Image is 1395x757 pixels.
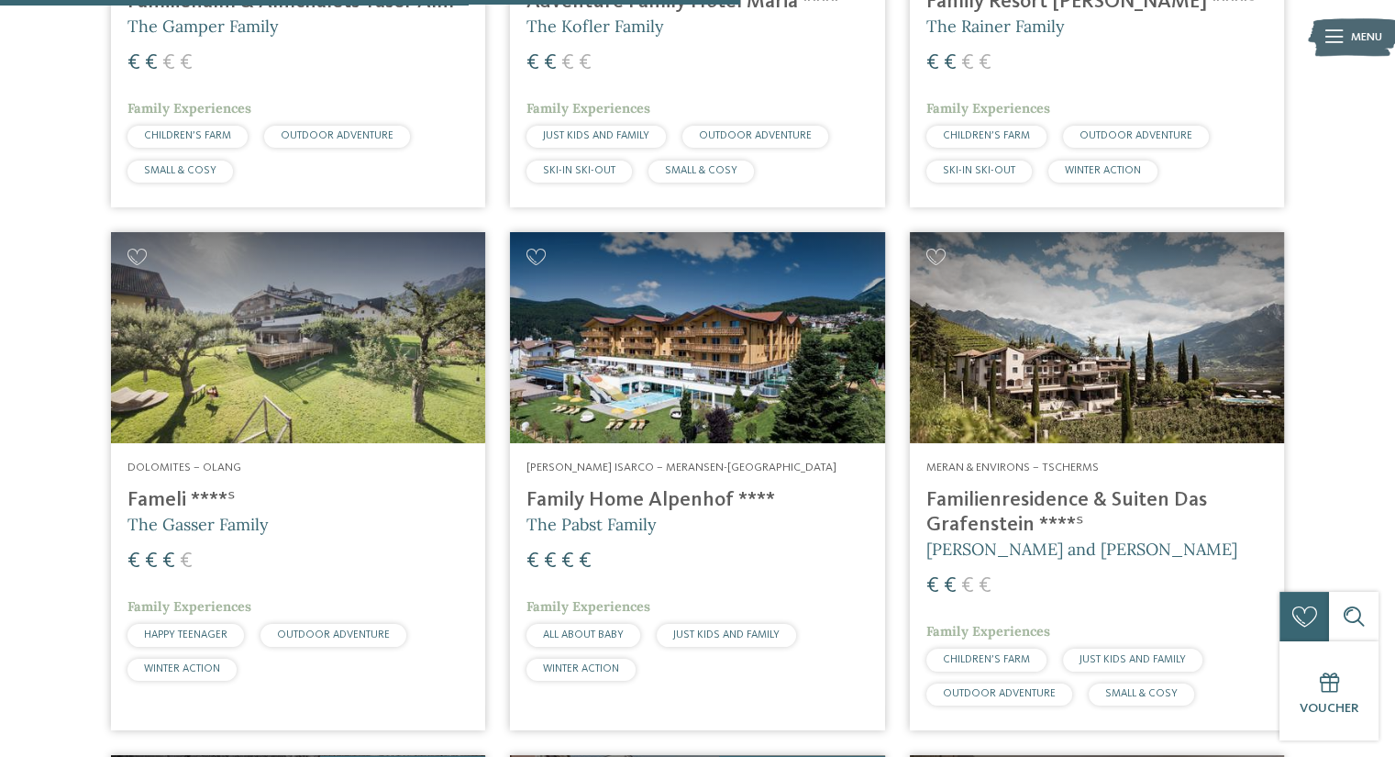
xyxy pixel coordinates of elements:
span: Family Experiences [127,598,251,615]
span: WINTER ACTION [144,663,220,674]
span: Family Experiences [926,100,1050,117]
span: [PERSON_NAME] and [PERSON_NAME] [926,539,1237,560]
span: SMALL & COSY [144,165,216,176]
span: ALL ABOUT BABY [543,629,624,640]
img: Looking for family hotels? Find the best ones here! [910,232,1284,443]
span: € [526,551,539,573]
span: € [544,52,557,74]
span: WINTER ACTION [543,663,619,674]
span: € [579,551,592,573]
span: € [127,52,140,74]
span: € [926,575,939,597]
a: Looking for family hotels? Find the best ones here! [PERSON_NAME] Isarco – Meransen-[GEOGRAPHIC_D... [510,232,884,730]
span: € [180,551,193,573]
span: Voucher [1299,702,1358,715]
a: Looking for family hotels? Find the best ones here! Dolomites – Olang Fameli ****ˢ The Gasser Fam... [111,232,485,730]
span: € [979,52,991,74]
span: € [944,52,957,74]
span: WINTER ACTION [1065,165,1141,176]
span: The Kofler Family [526,16,664,37]
span: JUST KIDS AND FAMILY [673,629,780,640]
span: € [162,52,175,74]
span: SKI-IN SKI-OUT [943,165,1015,176]
span: € [979,575,991,597]
span: OUTDOOR ADVENTURE [1079,130,1192,141]
span: € [162,551,175,573]
span: Family Experiences [926,623,1050,640]
img: Family Home Alpenhof **** [510,232,884,443]
span: Family Experiences [526,100,650,117]
span: € [961,52,974,74]
h4: Family Home Alpenhof **** [526,488,868,513]
span: € [544,551,557,573]
a: Looking for family hotels? Find the best ones here! Meran & Environs – Tscherms Familienresidence... [910,232,1284,730]
span: Meran & Environs – Tscherms [926,462,1099,473]
span: OUTDOOR ADVENTURE [943,688,1056,699]
span: € [180,52,193,74]
span: OUTDOOR ADVENTURE [699,130,812,141]
span: € [561,551,574,573]
span: SMALL & COSY [665,165,737,176]
span: SKI-IN SKI-OUT [543,165,615,176]
span: JUST KIDS AND FAMILY [1079,654,1186,665]
span: SMALL & COSY [1105,688,1178,699]
span: € [526,52,539,74]
span: € [127,551,140,573]
span: Family Experiences [127,100,251,117]
span: The Rainer Family [926,16,1065,37]
span: The Gasser Family [127,514,269,535]
span: The Pabst Family [526,514,657,535]
span: OUTDOOR ADVENTURE [281,130,393,141]
span: CHILDREN’S FARM [943,654,1030,665]
img: Looking for family hotels? Find the best ones here! [111,232,485,443]
span: € [145,52,158,74]
h4: Familienresidence & Suiten Das Grafenstein ****ˢ [926,488,1268,538]
span: The Gamper Family [127,16,279,37]
span: HAPPY TEENAGER [144,629,227,640]
span: JUST KIDS AND FAMILY [543,130,649,141]
span: [PERSON_NAME] Isarco – Meransen-[GEOGRAPHIC_DATA] [526,462,836,473]
span: € [145,551,158,573]
span: € [961,575,974,597]
span: Dolomites – Olang [127,462,241,473]
span: € [561,52,574,74]
span: OUTDOOR ADVENTURE [277,629,390,640]
span: CHILDREN’S FARM [943,130,1030,141]
span: € [579,52,592,74]
span: € [926,52,939,74]
span: Family Experiences [526,598,650,615]
span: € [944,575,957,597]
a: Voucher [1279,641,1378,740]
span: CHILDREN’S FARM [144,130,231,141]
